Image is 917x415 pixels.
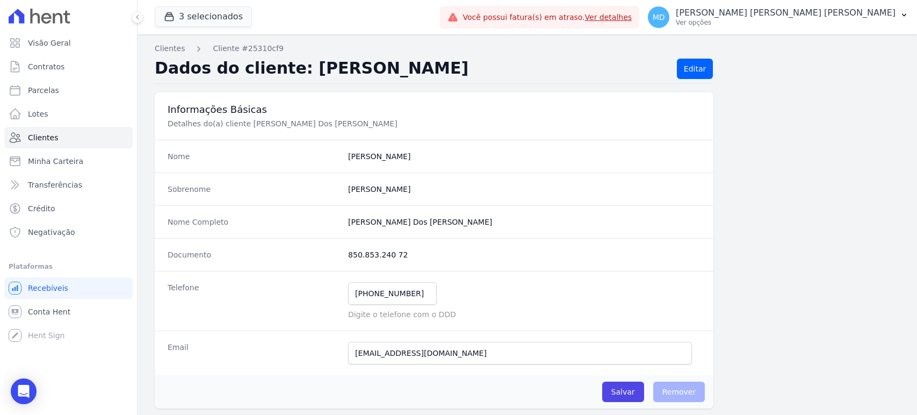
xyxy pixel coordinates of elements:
[653,13,665,21] span: MD
[4,221,133,243] a: Negativação
[4,56,133,77] a: Contratos
[348,151,701,162] dd: [PERSON_NAME]
[155,43,185,54] a: Clientes
[168,342,340,364] dt: Email
[9,260,128,273] div: Plataformas
[4,32,133,54] a: Visão Geral
[28,283,68,294] span: Recebíveis
[677,59,713,79] a: Editar
[676,18,896,27] p: Ver opções
[155,6,252,27] button: 3 selecionados
[28,227,75,238] span: Negativação
[28,203,55,214] span: Crédito
[11,378,37,404] div: Open Intercom Messenger
[213,43,283,54] a: Cliente #25310cf9
[4,80,133,101] a: Parcelas
[348,309,701,320] p: Digite o telefone com o DDD
[168,103,701,116] h3: Informações Básicas
[155,59,668,79] h2: Dados do cliente: [PERSON_NAME]
[28,38,71,48] span: Visão Geral
[168,249,340,260] dt: Documento
[348,217,701,227] dd: [PERSON_NAME] Dos [PERSON_NAME]
[28,61,64,72] span: Contratos
[28,132,58,143] span: Clientes
[4,103,133,125] a: Lotes
[602,382,644,402] input: Salvar
[653,382,705,402] span: Remover
[463,12,632,23] span: Você possui fatura(s) em atraso.
[4,174,133,196] a: Transferências
[4,277,133,299] a: Recebíveis
[4,151,133,172] a: Minha Carteira
[348,184,701,195] dd: [PERSON_NAME]
[4,127,133,148] a: Clientes
[28,156,83,167] span: Minha Carteira
[168,151,340,162] dt: Nome
[168,118,529,129] p: Detalhes do(a) cliente [PERSON_NAME] Dos [PERSON_NAME]
[639,2,917,32] button: MD [PERSON_NAME] [PERSON_NAME] [PERSON_NAME] Ver opções
[348,249,701,260] dd: 850.853.240 72
[155,43,900,54] nav: Breadcrumb
[4,198,133,219] a: Crédito
[28,85,59,96] span: Parcelas
[585,13,632,22] a: Ver detalhes
[676,8,896,18] p: [PERSON_NAME] [PERSON_NAME] [PERSON_NAME]
[168,217,340,227] dt: Nome Completo
[4,301,133,323] a: Conta Hent
[168,184,340,195] dt: Sobrenome
[28,109,48,119] span: Lotes
[168,282,340,320] dt: Telefone
[28,180,82,190] span: Transferências
[28,306,70,317] span: Conta Hent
